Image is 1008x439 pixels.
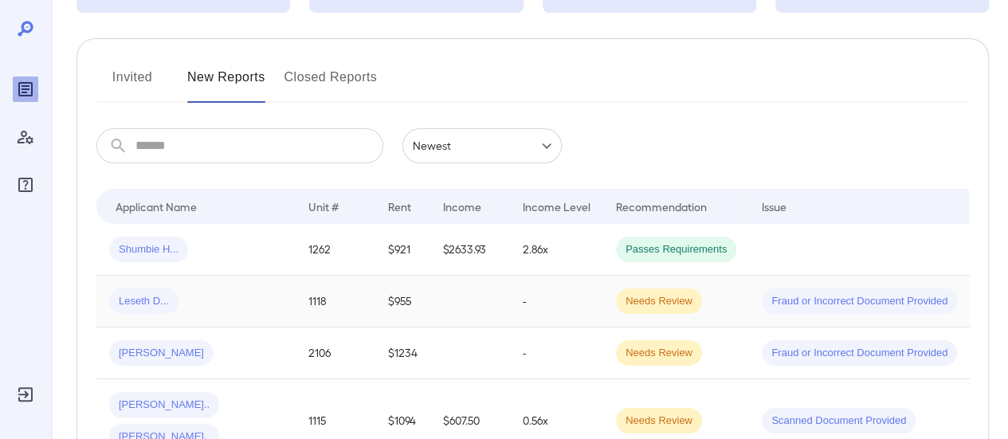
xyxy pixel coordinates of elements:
[13,172,38,198] div: FAQ
[375,224,430,276] td: $921
[762,346,957,361] span: Fraud or Incorrect Document Provided
[762,414,916,429] span: Scanned Document Provided
[375,276,430,327] td: $955
[616,197,707,216] div: Recommendation
[375,327,430,379] td: $1234
[109,346,214,361] span: [PERSON_NAME]
[523,197,590,216] div: Income Level
[762,197,787,216] div: Issue
[13,382,38,407] div: Log Out
[762,294,957,309] span: Fraud or Incorrect Document Provided
[109,242,188,257] span: Shumbie H...
[616,294,702,309] span: Needs Review
[430,224,510,276] td: $2633.93
[284,65,378,103] button: Closed Reports
[187,65,265,103] button: New Reports
[443,197,481,216] div: Income
[510,224,603,276] td: 2.86x
[616,414,702,429] span: Needs Review
[96,65,168,103] button: Invited
[296,224,375,276] td: 1262
[616,346,702,361] span: Needs Review
[109,398,219,413] span: [PERSON_NAME]..
[296,327,375,379] td: 2106
[388,197,414,216] div: Rent
[116,197,197,216] div: Applicant Name
[402,128,562,163] div: Newest
[296,276,375,327] td: 1118
[510,276,603,327] td: -
[109,294,178,309] span: Leseth D...
[13,124,38,150] div: Manage Users
[308,197,339,216] div: Unit #
[13,76,38,102] div: Reports
[510,327,603,379] td: -
[616,242,736,257] span: Passes Requirements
